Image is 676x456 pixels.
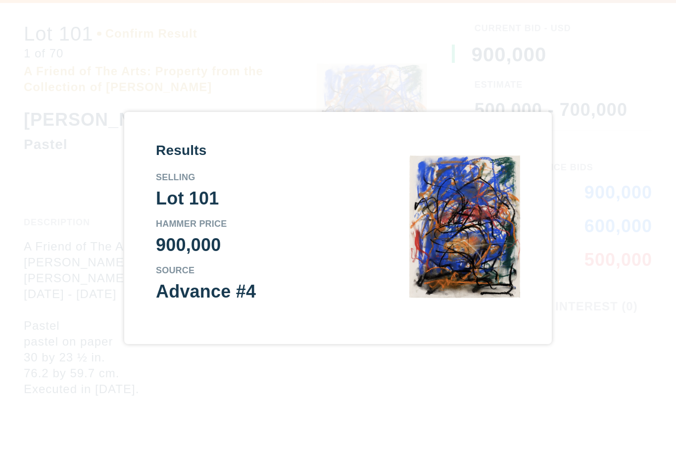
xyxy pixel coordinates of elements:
div: Hammer Price [156,219,378,228]
div: Lot 101 [156,190,378,207]
div: Selling [156,173,378,182]
div: Results [156,144,378,157]
div: Advance #4 [156,283,378,301]
div: 900,000 [156,236,378,254]
div: Source [156,266,378,275]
